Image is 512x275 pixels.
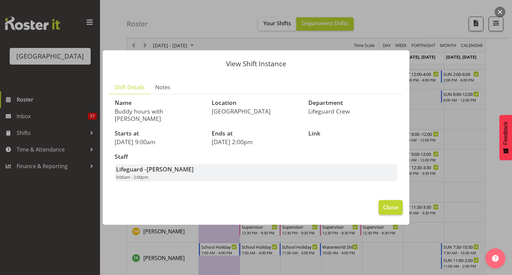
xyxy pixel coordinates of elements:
span: Feedback [503,122,509,145]
span: Notes [155,83,170,91]
span: Shift Details [115,83,145,91]
h3: Location [212,100,301,106]
p: Lifeguard Crew [308,108,397,115]
h3: Name [115,100,204,106]
p: [GEOGRAPHIC_DATA] [212,108,301,115]
span: 9:00am - 2:00pm [116,174,148,180]
p: Buddy hours with [PERSON_NAME] [115,108,204,122]
h3: Ends at [212,130,301,137]
strong: Lifeguard - [116,165,194,173]
h3: Staff [115,153,397,160]
p: [DATE] 2:00pm [212,138,301,145]
span: Close [383,203,398,211]
h3: Department [308,100,397,106]
p: [DATE] 9:00am [115,138,204,145]
button: Feedback - Show survey [499,115,512,160]
button: Close [379,200,403,215]
img: help-xxl-2.png [492,255,499,262]
span: [PERSON_NAME] [147,165,194,173]
h3: Starts at [115,130,204,137]
p: View Shift Instance [109,60,403,67]
h3: Link [308,130,397,137]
